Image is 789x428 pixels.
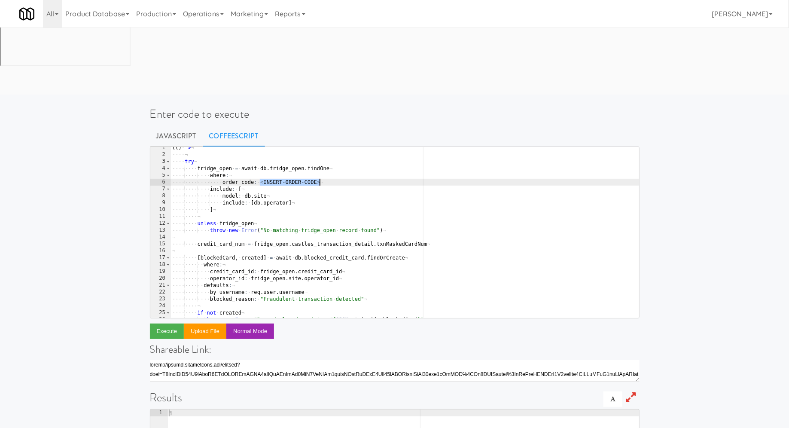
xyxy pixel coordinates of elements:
[150,108,640,120] h1: Enter code to execute
[150,360,640,382] textarea: lorem://ipsumd.sitametcons.adi/elitsed?doei=T8IncIDiD54U9lAboR6ETdOLOREmAGNA4alIQuAEnImAd0MiN7VeN...
[150,206,171,213] div: 10
[150,275,171,282] div: 20
[150,179,171,186] div: 6
[150,309,171,316] div: 25
[19,6,34,21] img: Micromart
[150,213,171,220] div: 11
[150,296,171,303] div: 23
[150,125,203,147] a: Javascript
[150,410,168,416] div: 1
[150,241,171,248] div: 15
[150,186,171,193] div: 7
[150,282,171,289] div: 21
[150,254,171,261] div: 17
[150,248,171,254] div: 16
[150,151,171,158] div: 2
[150,344,640,355] h4: Shareable Link:
[150,316,171,323] div: 26
[150,220,171,227] div: 12
[150,158,171,165] div: 3
[150,165,171,172] div: 4
[184,324,226,339] button: Upload file
[203,125,265,147] a: CoffeeScript
[150,289,171,296] div: 22
[150,227,171,234] div: 13
[150,193,171,199] div: 8
[150,268,171,275] div: 19
[226,324,274,339] button: Normal Mode
[150,144,171,151] div: 1
[150,172,171,179] div: 5
[150,261,171,268] div: 18
[150,391,640,404] h1: Results
[150,303,171,309] div: 24
[150,324,184,339] button: Execute
[150,234,171,241] div: 14
[150,199,171,206] div: 9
